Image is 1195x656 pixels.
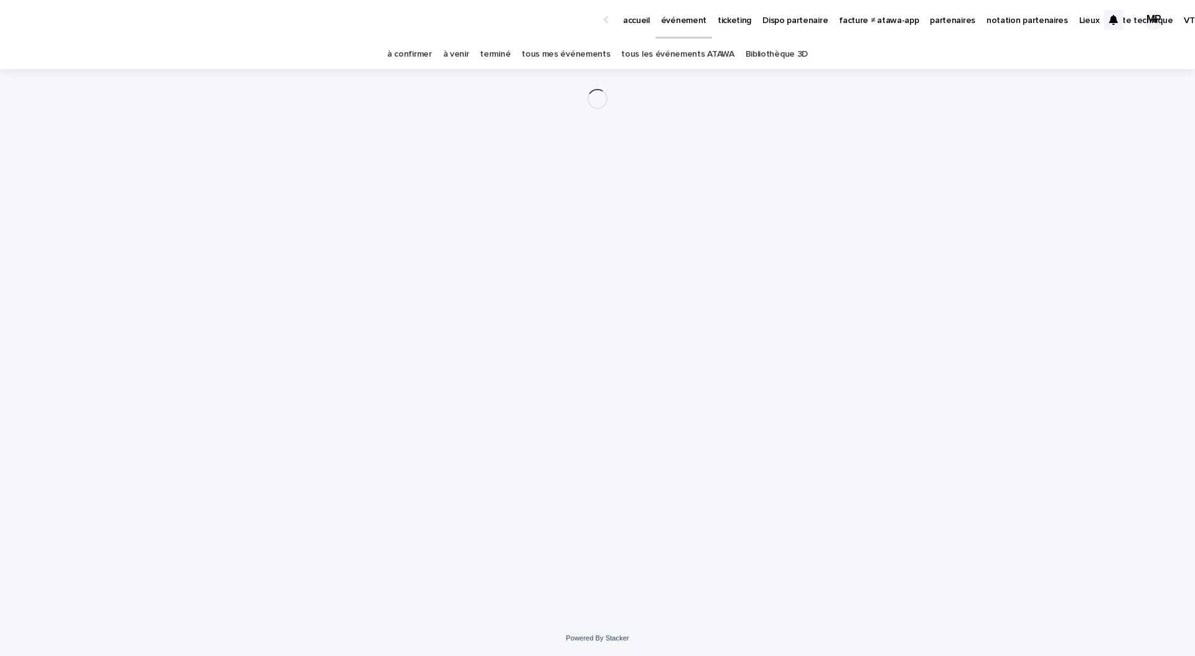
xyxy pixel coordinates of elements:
[387,40,432,69] a: à confirmer
[746,40,808,69] a: Bibliothèque 3D
[443,40,469,69] a: à venir
[522,40,610,69] a: tous mes événements
[480,40,510,69] a: terminé
[621,40,734,69] a: tous les événements ATAWA
[25,7,146,32] img: Ls34BcGeRexTGTNfXpUC
[566,634,629,642] a: Powered By Stacker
